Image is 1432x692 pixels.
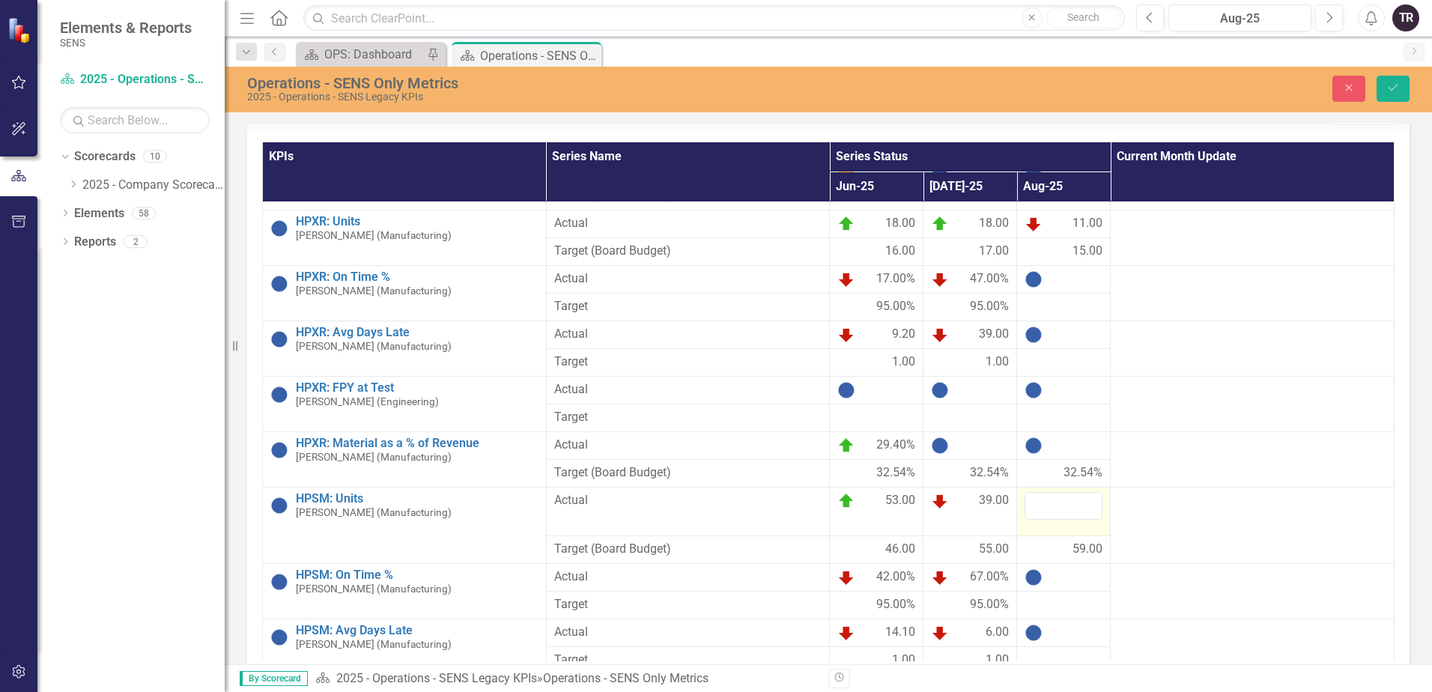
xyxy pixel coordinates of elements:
img: No Information [1025,568,1043,586]
div: TR [1392,4,1419,31]
img: No Information [270,573,288,591]
span: 1.00 [892,652,915,669]
span: 9.20 [892,326,915,344]
a: HPSM: Units [296,492,538,506]
span: Elements & Reports [60,19,192,37]
span: 46.00 [885,541,915,558]
small: [PERSON_NAME] (Manufacturing) [296,639,452,650]
a: HPXR: Material as a % of Revenue [296,437,538,450]
img: No Information [1025,270,1043,288]
img: Below Target [931,270,949,288]
img: On Target [837,492,855,510]
a: HPXR: Avg Days Late [296,326,538,339]
img: No Information [931,437,949,455]
button: Aug-25 [1168,4,1311,31]
small: [PERSON_NAME] (Manufacturing) [296,452,452,463]
img: Below Target [837,624,855,642]
a: 2025 - Operations - SENS Legacy KPIs [60,71,210,88]
img: No Information [1025,624,1043,642]
span: 11.00 [1073,215,1102,233]
span: Target [554,652,822,669]
span: By Scorecard [240,671,308,686]
span: 39.00 [979,492,1009,510]
span: 1.00 [986,652,1009,669]
small: [PERSON_NAME] (Manufacturing) [296,583,452,595]
img: No Information [837,381,855,399]
span: Actual [554,568,822,586]
div: 2 [124,235,148,248]
span: 18.00 [979,215,1009,233]
span: 32.54% [1064,464,1102,482]
input: Search ClearPoint... [303,5,1125,31]
span: 1.00 [986,353,1009,371]
small: [PERSON_NAME] (Engineering) [296,396,439,407]
img: No Information [270,441,288,459]
span: 95.00% [876,596,915,613]
small: [PERSON_NAME] (Manufacturing) [296,285,452,297]
span: 59.00 [1073,541,1102,558]
span: Actual [554,381,822,398]
small: [PERSON_NAME] (Manufacturing) [296,230,452,241]
span: 42.00% [876,568,915,586]
div: 58 [132,207,156,219]
small: [PERSON_NAME] (Manufacturing) [296,341,452,352]
span: Actual [554,437,822,454]
a: Scorecards [74,148,136,166]
a: Elements [74,205,124,222]
img: Below Target [837,270,855,288]
span: 17.00 [979,243,1009,260]
div: Aug-25 [1174,10,1306,28]
div: OPS: Dashboard [324,45,423,64]
img: ClearPoint Strategy [7,17,34,43]
span: 95.00% [876,298,915,315]
small: [PERSON_NAME] (Manufacturing) [296,507,452,518]
img: No Information [931,381,949,399]
img: No Information [1025,437,1043,455]
img: On Target [837,437,855,455]
span: 17.00% [876,270,915,288]
a: HPSM: Avg Days Late [296,624,538,637]
img: No Information [270,219,288,237]
span: Target [554,596,822,613]
img: No Information [270,330,288,348]
span: Target [554,353,822,371]
span: 1.00 [892,353,915,371]
div: 2025 - Operations - SENS Legacy KPIs [247,91,899,103]
span: Target (Board Budget) [554,464,822,482]
img: No Information [270,628,288,646]
span: 32.54% [970,464,1009,482]
span: 39.00 [979,326,1009,344]
span: 95.00% [970,298,1009,315]
img: On Target [837,215,855,233]
span: Actual [554,215,822,232]
a: HPSM: On Time % [296,568,538,582]
button: Search [1046,7,1121,28]
a: OPS: Dashboard [300,45,423,64]
span: 29.40% [876,437,915,455]
a: 2025 - Operations - SENS Legacy KPIs [336,671,537,685]
span: 16.00 [885,243,915,260]
div: Operations - SENS Only Metrics [480,46,598,65]
span: 53.00 [885,492,915,510]
span: Actual [554,326,822,343]
span: Target (Board Budget) [554,541,822,558]
span: 67.00% [970,568,1009,586]
span: Actual [554,270,822,288]
span: Target (Board Budget) [554,243,822,260]
span: Actual [554,624,822,641]
div: Operations - SENS Only Metrics [543,671,709,685]
span: 32.54% [876,464,915,482]
span: 15.00 [1073,243,1102,260]
span: Target [554,298,822,315]
img: Below Target [837,568,855,586]
img: Below Target [931,492,949,510]
img: No Information [270,497,288,515]
img: Below Target [931,568,949,586]
img: On Target [931,215,949,233]
span: 18.00 [885,215,915,233]
a: HPXR: FPY at Test [296,381,538,395]
a: HPXR: Units [296,215,538,228]
img: No Information [270,275,288,293]
span: 55.00 [979,541,1009,558]
span: 95.00% [970,596,1009,613]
